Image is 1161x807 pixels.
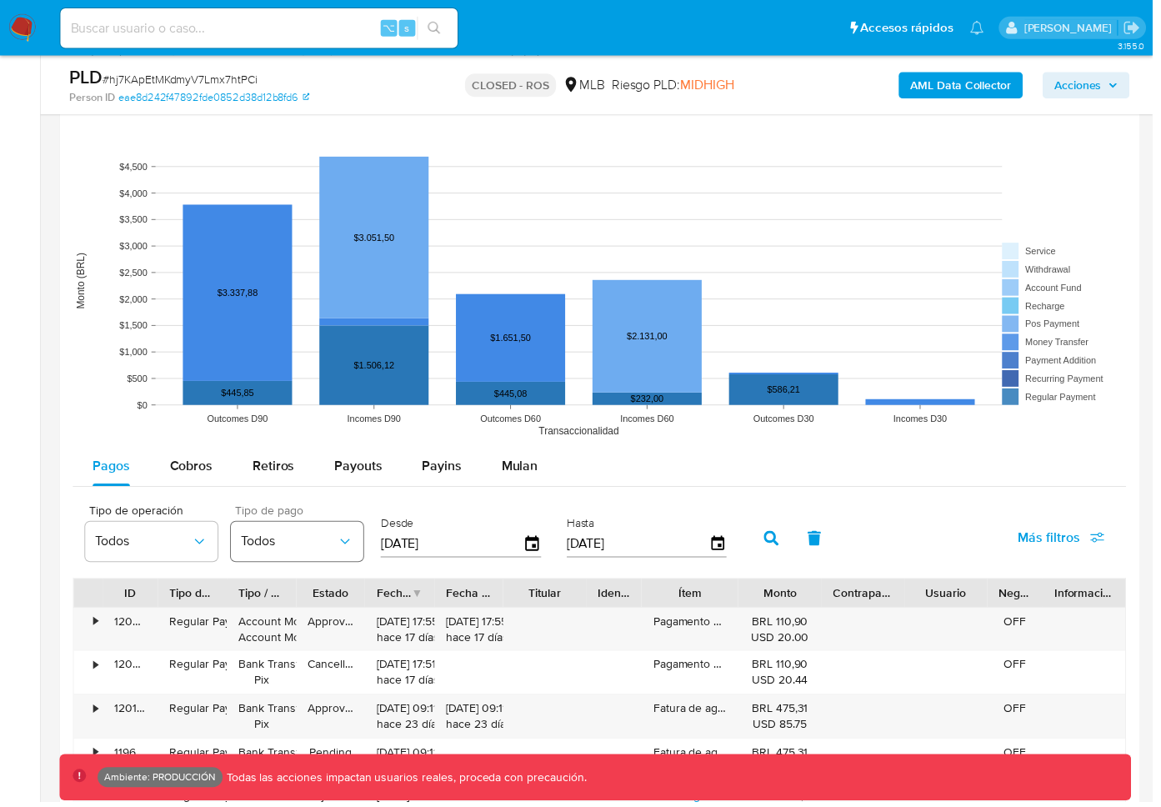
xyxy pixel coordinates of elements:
button: Acciones [1050,73,1138,99]
p: Todas las acciones impactan usuarios reales, proceda con precaución. [224,775,591,791]
b: AML Data Collector [917,73,1018,99]
button: search-icon [420,17,454,40]
a: Notificaciones [977,21,991,35]
span: 3.155.0 [1125,39,1153,53]
p: Ambiente: PRODUCCIÓN [105,779,218,786]
span: ⌥ [385,20,398,36]
span: Acciones [1062,73,1109,99]
a: eae8d242f47892fde0852d38d12b8fd6 [119,91,312,106]
input: Buscar usuario o caso... [61,18,461,39]
div: MLB [567,77,609,95]
span: # hj7KApEtMKdmyV7Lmx7htPCi [103,72,259,88]
p: kevin.palacios@mercadolibre.com [1031,20,1125,36]
span: Riesgo PLD: [616,77,739,95]
span: s [408,20,413,36]
b: Person ID [70,91,116,106]
p: CLOSED - ROS [468,74,560,98]
button: AML Data Collector [905,73,1030,99]
a: Salir [1131,19,1148,37]
span: MIDHIGH [685,76,739,95]
b: PLD [70,64,103,91]
span: Accesos rápidos [867,19,960,37]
